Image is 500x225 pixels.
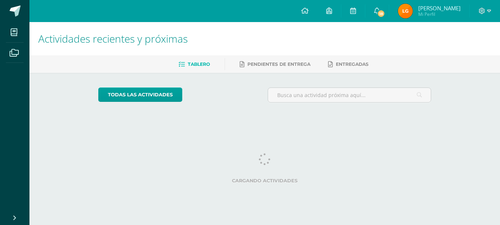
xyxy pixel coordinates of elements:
span: 18 [377,10,385,18]
span: Pendientes de entrega [247,61,310,67]
a: Entregadas [328,58,369,70]
span: Actividades recientes y próximas [38,32,188,46]
a: todas las Actividades [98,87,182,102]
span: Mi Perfil [418,11,461,17]
a: Tablero [179,58,210,70]
img: 2b07e7083290fa3d522a25deb24f4cca.png [398,4,413,18]
span: [PERSON_NAME] [418,4,461,12]
label: Cargando actividades [98,178,432,183]
input: Busca una actividad próxima aquí... [268,88,431,102]
span: Entregadas [336,61,369,67]
a: Pendientes de entrega [240,58,310,70]
span: Tablero [188,61,210,67]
